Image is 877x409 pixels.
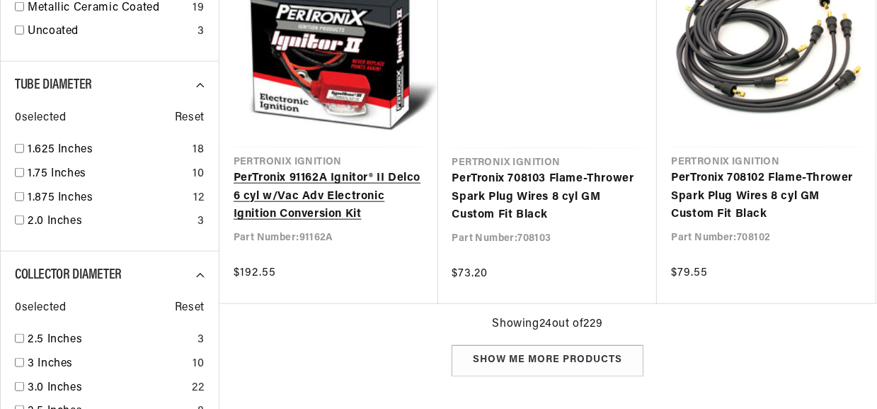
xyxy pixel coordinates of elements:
span: Showing 24 out of 229 [492,315,602,334]
div: 3 [197,23,205,41]
a: Uncoated [28,23,192,41]
div: 18 [193,141,204,159]
div: 3 [197,331,205,349]
a: PerTronix 708102 Flame-Thrower Spark Plug Wires 8 cyl GM Custom Fit Black [671,169,861,224]
a: 2.0 Inches [28,213,192,231]
div: 22 [192,379,204,398]
a: 3.0 Inches [28,379,186,398]
span: Reset [175,109,205,128]
a: 1.625 Inches [28,141,187,159]
span: Collector Diameter [15,268,122,282]
span: Tube Diameter [15,78,92,92]
span: Reset [175,299,205,318]
div: Show me more products [452,345,643,377]
span: 0 selected [15,299,66,318]
div: 3 [197,213,205,231]
span: 0 selected [15,109,66,128]
div: 12 [193,189,204,208]
a: PerTronix 91162A Ignitor® II Delco 6 cyl w/Vac Adv Electronic Ignition Conversion Kit [234,169,424,224]
div: 10 [193,165,204,184]
a: 3 Inches [28,355,187,374]
a: 2.5 Inches [28,331,192,349]
a: 1.875 Inches [28,189,188,208]
div: 10 [193,355,204,374]
a: PerTronix 708103 Flame-Thrower Spark Plug Wires 8 cyl GM Custom Fit Black [452,170,643,225]
a: 1.75 Inches [28,165,187,184]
